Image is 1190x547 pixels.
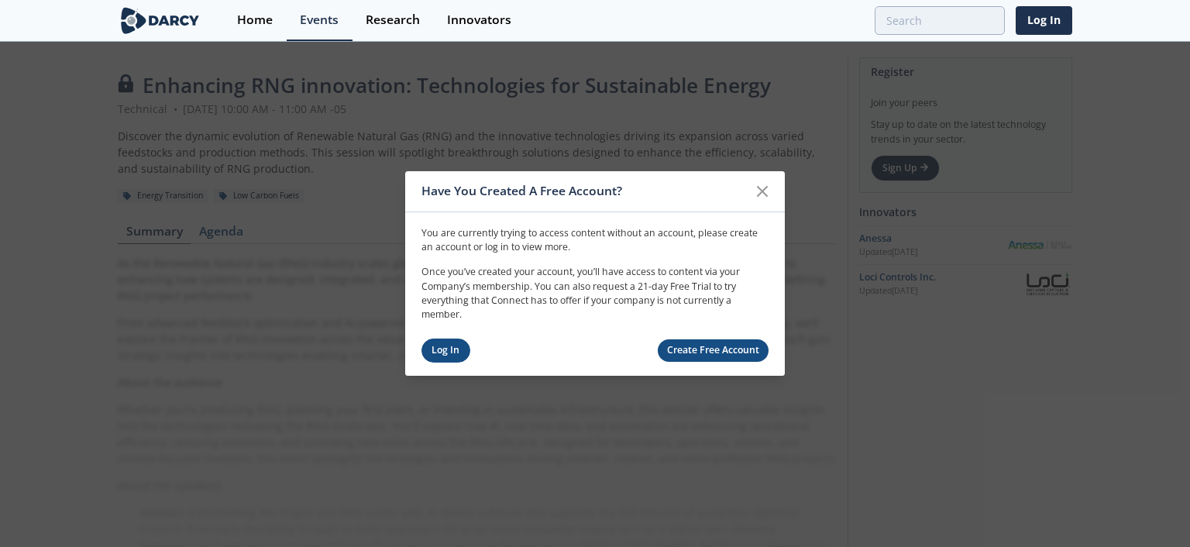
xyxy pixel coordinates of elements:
img: logo-wide.svg [118,7,202,34]
a: Log In [1016,6,1072,35]
p: Once you’ve created your account, you’ll have access to content via your Company’s membership. Yo... [421,265,769,322]
a: Create Free Account [658,339,769,362]
div: Research [366,14,420,26]
input: Advanced Search [875,6,1005,35]
p: You are currently trying to access content without an account, please create an account or log in... [421,225,769,254]
div: Home [237,14,273,26]
div: Events [300,14,339,26]
a: Log In [421,339,470,363]
div: Have You Created A Free Account? [421,177,748,206]
div: Innovators [447,14,511,26]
